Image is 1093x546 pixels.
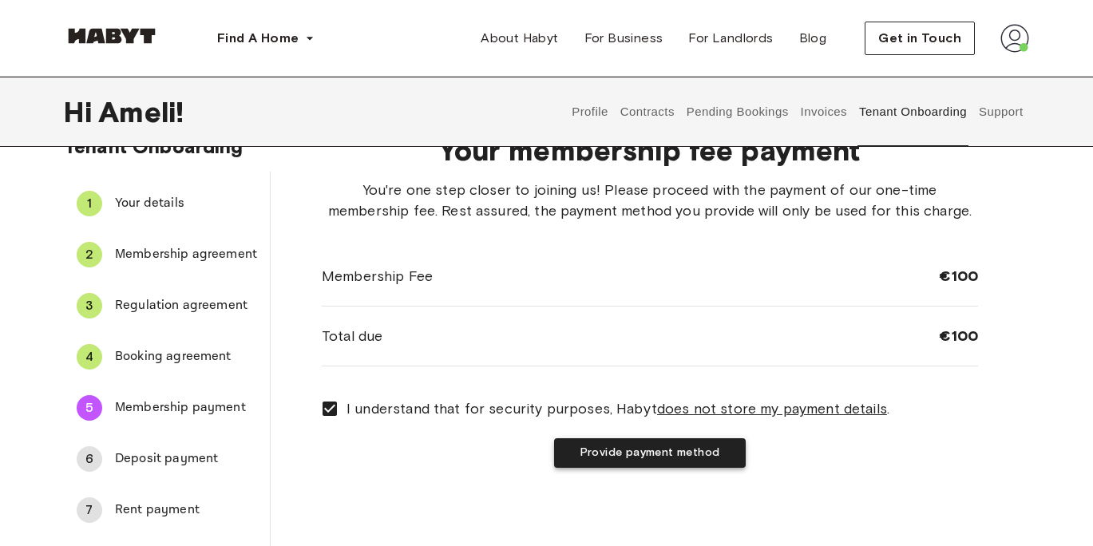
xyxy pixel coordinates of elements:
[939,267,978,286] span: €100
[77,191,102,216] div: 1
[64,287,270,325] div: 3Regulation agreement
[688,29,773,48] span: For Landlords
[204,22,327,54] button: Find A Home
[675,22,786,54] a: For Landlords
[570,77,611,147] button: Profile
[976,77,1025,147] button: Support
[64,28,160,44] img: Habyt
[115,347,257,366] span: Booking agreement
[481,29,558,48] span: About Habyt
[1000,24,1029,53] img: avatar
[572,22,676,54] a: For Business
[64,235,270,274] div: 2Membership agreement
[878,29,961,48] span: Get in Touch
[115,245,257,264] span: Membership agreement
[217,29,299,48] span: Find A Home
[115,449,257,469] span: Deposit payment
[77,395,102,421] div: 5
[98,95,184,129] span: Ameli !
[939,326,978,346] span: €100
[77,497,102,523] div: 7
[77,242,102,267] div: 2
[64,440,270,478] div: 6Deposit payment
[347,398,889,419] span: I understand that for security purposes, Habyt .
[64,338,270,376] div: 4Booking agreement
[798,77,849,147] button: Invoices
[322,266,433,287] span: Membership Fee
[77,446,102,472] div: 6
[64,389,270,427] div: 5Membership payment
[468,22,571,54] a: About Habyt
[786,22,840,54] a: Blog
[64,491,270,529] div: 7Rent payment
[115,296,257,315] span: Regulation agreement
[64,95,98,129] span: Hi
[77,293,102,318] div: 3
[115,194,257,213] span: Your details
[115,398,257,417] span: Membership payment
[115,500,257,520] span: Rent payment
[857,77,969,147] button: Tenant Onboarding
[657,400,887,417] u: does not store my payment details
[584,29,663,48] span: For Business
[865,22,975,55] button: Get in Touch
[799,29,827,48] span: Blog
[684,77,790,147] button: Pending Bookings
[618,77,676,147] button: Contracts
[554,438,746,468] button: Provide payment method
[566,77,1029,147] div: user profile tabs
[322,133,978,167] span: Your membership fee payment
[322,180,978,221] span: You're one step closer to joining us! Please proceed with the payment of our one-time membership ...
[64,184,270,223] div: 1Your details
[77,344,102,370] div: 4
[322,326,382,346] span: Total due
